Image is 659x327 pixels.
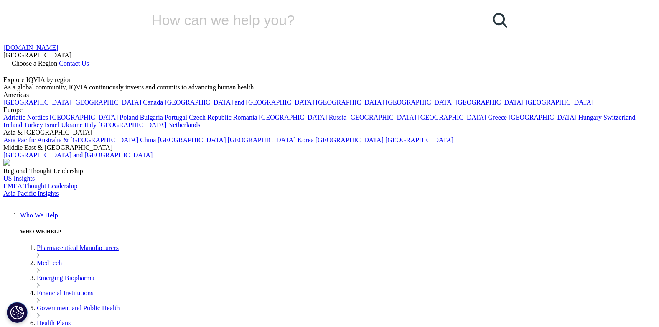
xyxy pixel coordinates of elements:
a: [GEOGRAPHIC_DATA] [386,99,454,106]
a: [GEOGRAPHIC_DATA] [316,99,384,106]
a: Turkey [24,121,43,128]
h5: WHO WE HELP [20,228,656,235]
a: MedTech [37,259,62,266]
div: Asia & [GEOGRAPHIC_DATA] [3,129,656,136]
a: Contact Us [59,60,89,67]
a: Portugal [165,114,187,121]
a: China [140,136,156,143]
div: As a global community, IQVIA continuously invests and commits to advancing human health. [3,84,656,91]
a: Asia Pacific [3,136,36,143]
a: Government and Public Health [37,304,120,312]
a: Ireland [3,121,22,128]
a: [GEOGRAPHIC_DATA] [158,136,226,143]
a: Health Plans [37,319,71,327]
div: Middle East & [GEOGRAPHIC_DATA] [3,144,656,151]
a: Greece [488,114,507,121]
a: [GEOGRAPHIC_DATA] [73,99,141,106]
a: [GEOGRAPHIC_DATA] [50,114,118,121]
div: Europe [3,106,656,114]
a: Romania [233,114,257,121]
a: Asia Pacific Insights [3,190,59,197]
a: Nordics [27,114,48,121]
img: 2093_analyzing-data-using-big-screen-display-and-laptop.png [3,159,10,166]
a: Search [487,8,512,33]
a: Italy [84,121,97,128]
a: [GEOGRAPHIC_DATA] [228,136,296,143]
a: Ukraine [61,121,83,128]
a: [GEOGRAPHIC_DATA] [525,99,593,106]
a: [GEOGRAPHIC_DATA] [3,99,71,106]
a: Australia & [GEOGRAPHIC_DATA] [37,136,138,143]
a: Korea [298,136,314,143]
a: Pharmaceutical Manufacturers [37,244,119,251]
svg: Search [493,13,507,28]
a: Bulgaria [140,114,163,121]
a: US Insights [3,175,35,182]
a: Israel [45,121,60,128]
a: [GEOGRAPHIC_DATA] [316,136,384,143]
a: [GEOGRAPHIC_DATA] [418,114,486,121]
a: [GEOGRAPHIC_DATA] and [GEOGRAPHIC_DATA] [165,99,314,106]
div: Explore IQVIA by region [3,76,656,84]
span: Choose a Region [12,60,57,67]
a: Switzerland [603,114,635,121]
div: [GEOGRAPHIC_DATA] [3,51,656,59]
a: Poland [120,114,138,121]
a: [GEOGRAPHIC_DATA] [348,114,416,121]
a: [GEOGRAPHIC_DATA] and [GEOGRAPHIC_DATA] [3,151,153,158]
a: Hungary [578,114,602,121]
input: Search [147,8,463,33]
a: Adriatic [3,114,25,121]
div: Americas [3,91,656,99]
a: [DOMAIN_NAME] [3,44,59,51]
button: Cookies Settings [7,302,28,323]
a: Emerging Biopharma [37,274,94,281]
a: Russia [329,114,347,121]
a: Who We Help [20,212,58,219]
a: [GEOGRAPHIC_DATA] [385,136,453,143]
a: [GEOGRAPHIC_DATA] [455,99,524,106]
a: Canada [143,99,163,106]
div: Regional Thought Leadership [3,167,656,175]
a: [GEOGRAPHIC_DATA] [259,114,327,121]
a: Financial Institutions [37,289,94,296]
a: [GEOGRAPHIC_DATA] [98,121,166,128]
a: Netherlands [168,121,200,128]
a: [GEOGRAPHIC_DATA] [509,114,577,121]
a: EMEA Thought Leadership [3,182,77,189]
a: Czech Republic [189,114,232,121]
